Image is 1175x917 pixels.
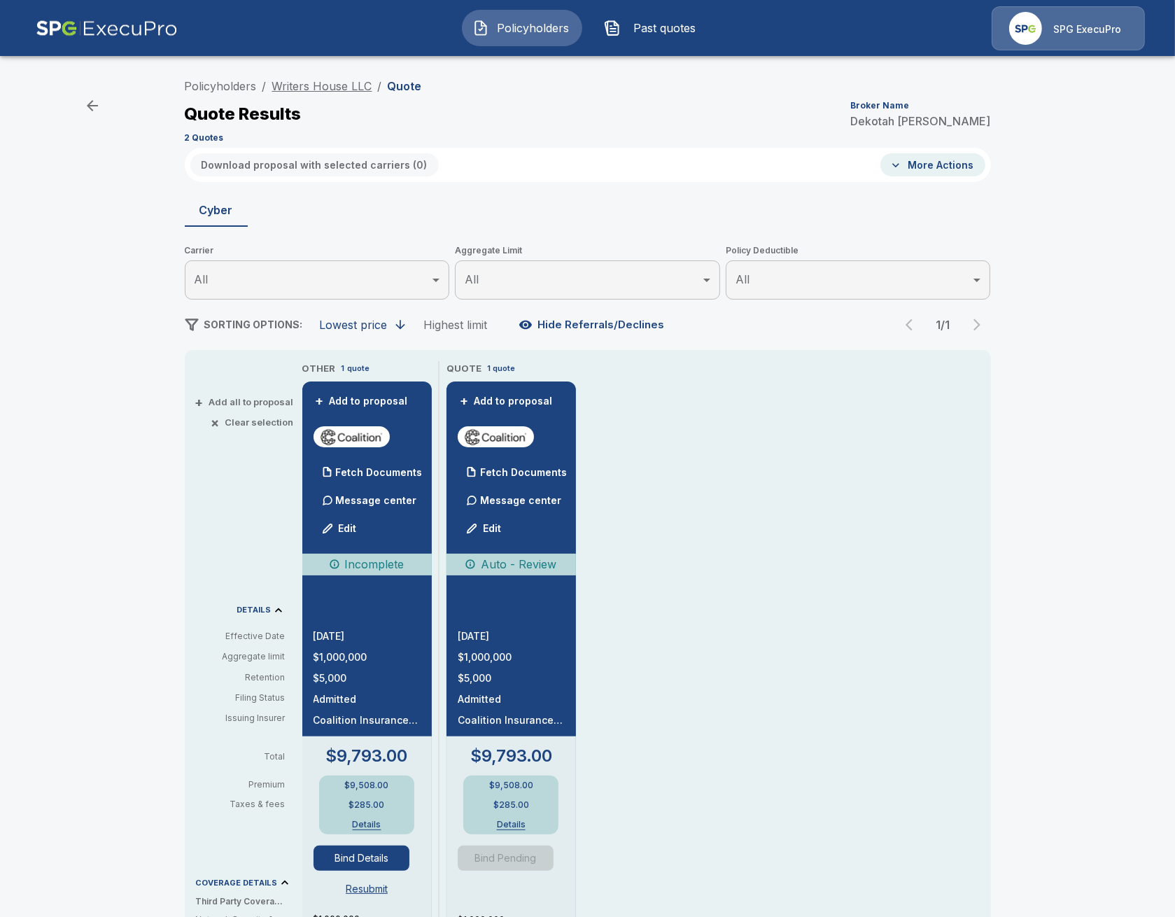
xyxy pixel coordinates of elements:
p: DETAILS [237,606,272,614]
span: + [316,396,324,406]
span: All [736,272,750,286]
p: Message center [336,493,417,507]
p: Coalition Insurance Solutions [458,715,565,725]
p: Fetch Documents [336,468,423,477]
span: Policyholders [495,20,572,36]
p: Admitted [314,694,421,704]
img: coalitioncyberadmitted [463,426,528,447]
p: Effective Date [196,630,286,643]
p: Coalition Insurance Solutions [314,715,421,725]
button: ×Clear selection [214,418,294,427]
span: + [195,398,204,407]
div: Lowest price [320,318,388,332]
li: / [378,78,382,94]
span: Aggregate Limit [455,244,720,258]
img: Past quotes Icon [604,20,621,36]
span: Policy Deductible [726,244,991,258]
button: +Add to proposal [458,393,556,409]
p: Premium [196,780,297,789]
span: + [460,396,468,406]
a: Writers House LLC [272,79,372,93]
p: $5,000 [314,673,421,683]
button: +Add all to proposal [198,398,294,407]
span: All [195,272,209,286]
p: Total [196,752,297,761]
button: Download proposal with selected carriers (0) [190,153,439,176]
p: 1 / 1 [929,319,957,330]
p: Broker Name [851,101,910,110]
button: More Actions [880,153,985,176]
button: Bind Details [314,846,410,871]
span: Another Quote Requested To Bind [458,846,565,871]
p: $5,000 [458,673,565,683]
button: Details [483,820,539,829]
span: Carrier [185,244,450,258]
p: Third Party Coverage [196,895,297,908]
p: $285.00 [493,801,529,809]
button: Cyber [185,193,248,227]
p: Quote [388,80,422,92]
p: $9,793.00 [470,748,552,764]
span: Bind Details [314,846,421,871]
button: Details [339,820,395,829]
button: Edit [460,514,508,542]
img: Agency Icon [1009,12,1042,45]
p: 2 Quotes [185,134,224,142]
p: $9,508.00 [345,781,389,790]
nav: breadcrumb [185,78,422,94]
p: Issuing Insurer [196,712,286,724]
button: Past quotes IconPast quotes [593,10,714,46]
p: quote [348,363,370,374]
img: coalitioncyberadmitted [319,426,384,447]
button: Hide Referrals/Declines [516,311,670,338]
p: Auto - Review [481,556,556,573]
span: SORTING OPTIONS: [204,318,303,330]
p: [DATE] [314,631,421,641]
p: OTHER [302,362,336,376]
button: Edit [316,514,364,542]
p: $9,793.00 [326,748,408,764]
p: $1,000,000 [458,652,565,662]
div: Highest limit [424,318,488,332]
button: +Add to proposal [314,393,411,409]
p: $9,508.00 [489,781,533,790]
p: Aggregate limit [196,650,286,663]
img: AA Logo [36,6,178,50]
p: 1 quote [487,363,515,374]
a: Agency IconSPG ExecuPro [992,6,1145,50]
p: SPG ExecuPro [1053,22,1121,36]
img: Policyholders Icon [472,20,489,36]
p: $285.00 [349,801,385,809]
p: QUOTE [446,362,481,376]
button: Resubmit [340,876,393,902]
p: Dekotah [PERSON_NAME] [851,115,991,127]
a: Policyholders [185,79,257,93]
p: Quote Results [185,106,302,122]
button: Policyholders IconPolicyholders [462,10,582,46]
span: All [465,272,479,286]
p: Taxes & fees [196,800,297,808]
p: Admitted [458,694,565,704]
p: 1 [342,363,345,374]
p: Filing Status [196,692,286,704]
li: / [262,78,267,94]
span: Past quotes [626,20,703,36]
p: Message center [480,493,561,507]
p: Retention [196,671,286,684]
p: Incomplete [345,556,404,573]
p: [DATE] [458,631,565,641]
p: COVERAGE DETAILS [196,879,278,887]
span: × [211,418,220,427]
p: $1,000,000 [314,652,421,662]
p: Fetch Documents [480,468,567,477]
